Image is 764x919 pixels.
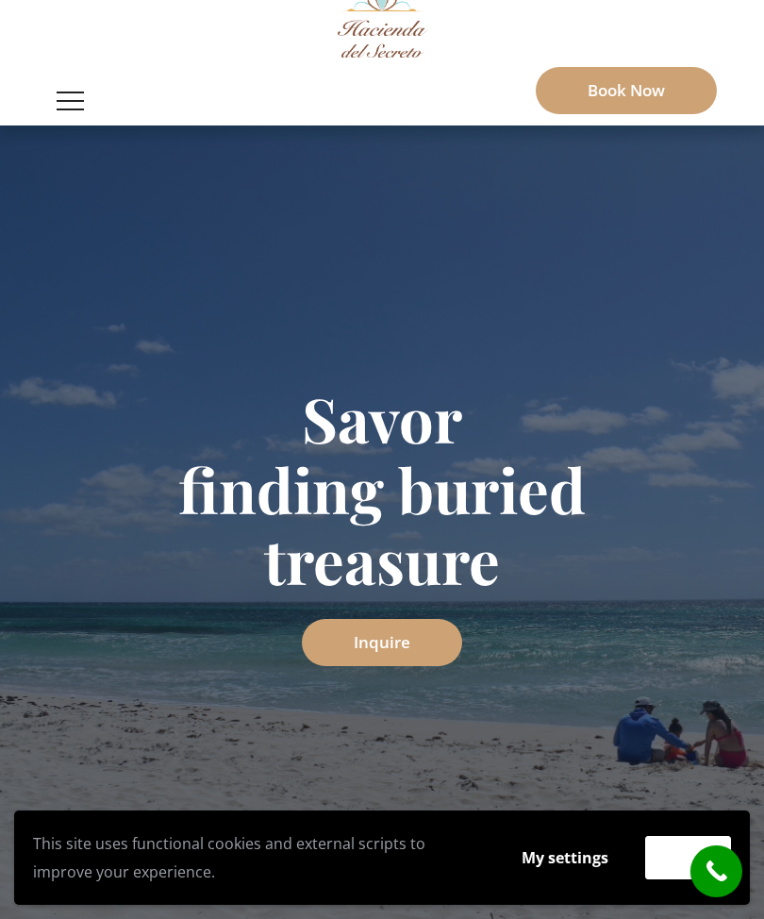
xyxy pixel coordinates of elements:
a: call [690,845,742,897]
h1: Savor finding buried treasure [57,383,707,595]
p: This site uses functional cookies and external scripts to improve your experience. [33,829,485,886]
button: Accept [645,836,731,880]
i: call [695,850,738,893]
a: Book Now [536,67,717,114]
a: Inquire [302,619,462,666]
button: My settings [504,836,626,879]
